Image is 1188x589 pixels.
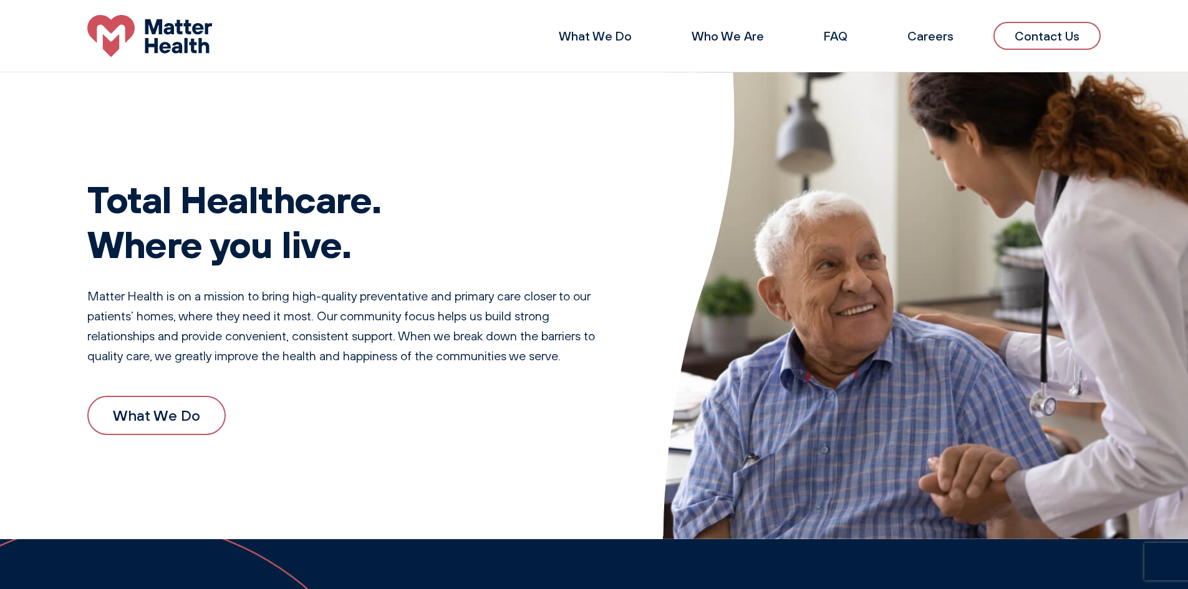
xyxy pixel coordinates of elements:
a: What We Do [559,28,632,44]
p: Matter Health is on a mission to bring high-quality preventative and primary care closer to our p... [87,286,613,366]
a: What We Do [87,396,226,434]
a: Careers [907,28,954,44]
a: Who We Are [692,28,764,44]
a: Contact Us [993,22,1101,50]
a: FAQ [824,28,848,44]
h1: Total Healthcare. Where you live. [87,176,613,266]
